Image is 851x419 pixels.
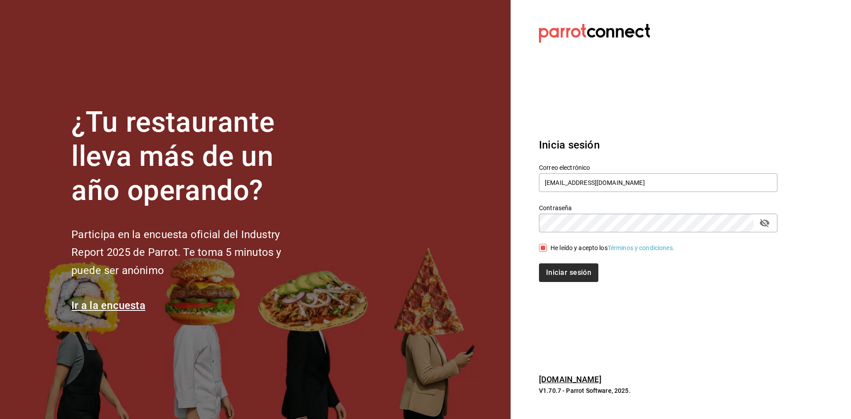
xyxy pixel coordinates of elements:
[550,243,675,253] div: He leído y acepto los
[539,173,777,192] input: Ingresa tu correo electrónico
[71,299,145,312] a: Ir a la encuesta
[757,215,772,231] button: passwordField
[539,386,777,395] p: V1.70.7 - Parrot Software, 2025.
[539,205,777,211] label: Contraseña
[539,164,777,171] label: Correo electrónico
[539,263,598,282] button: Iniciar sesión
[608,244,675,251] a: Términos y condiciones.
[71,226,311,280] h2: Participa en la encuesta oficial del Industry Report 2025 de Parrot. Te toma 5 minutos y puede se...
[539,137,777,153] h3: Inicia sesión
[539,375,601,384] a: [DOMAIN_NAME]
[71,106,311,208] h1: ¿Tu restaurante lleva más de un año operando?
